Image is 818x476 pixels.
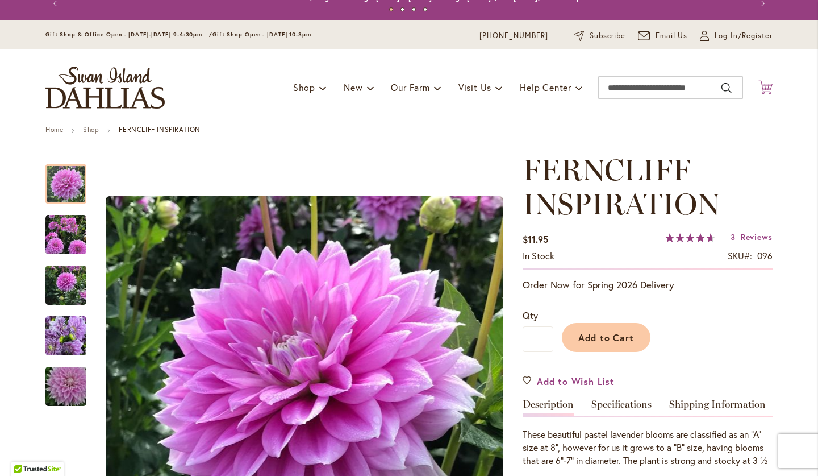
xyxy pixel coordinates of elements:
[523,250,554,263] div: Availability
[715,30,773,42] span: Log In/Register
[741,231,773,242] span: Reviews
[389,7,393,11] button: 1 of 4
[523,309,538,321] span: Qty
[45,254,98,305] div: Ferncliff Inspiration
[574,30,625,42] a: Subscribe
[25,359,107,414] img: Ferncliff Inspiration
[9,436,40,467] iframe: Launch Accessibility Center
[669,399,766,416] a: Shipping Information
[523,399,773,467] div: Detailed Product Info
[665,233,715,242] div: 93%
[523,250,554,262] span: In stock
[656,30,688,42] span: Email Us
[344,81,362,93] span: New
[412,7,416,11] button: 3 of 4
[523,233,548,245] span: $11.95
[523,399,574,416] a: Description
[731,231,773,242] a: 3 Reviews
[591,399,652,416] a: Specifications
[523,375,615,388] a: Add to Wish List
[400,7,404,11] button: 2 of 4
[391,81,429,93] span: Our Farm
[45,204,98,254] div: Ferncliff Inspiration
[212,31,311,38] span: Gift Shop Open - [DATE] 10-3pm
[45,31,212,38] span: Gift Shop & Office Open - [DATE]-[DATE] 9-4:30pm /
[45,67,165,109] a: store logo
[458,81,491,93] span: Visit Us
[537,375,615,388] span: Add to Wish List
[523,278,773,292] p: Order Now for Spring 2026 Delivery
[562,323,650,352] button: Add to Cart
[45,309,86,363] img: Ferncliff Inspiration
[83,125,99,134] a: Shop
[638,30,688,42] a: Email Us
[119,125,201,134] strong: FERNCLIFF INSPIRATION
[523,428,773,467] div: These beautiful pastel lavender blooms are classified as an “A” size at 8”, however for us it gro...
[757,250,773,263] div: 096
[731,231,736,242] span: 3
[45,305,98,355] div: Ferncliff Inspiration
[45,125,63,134] a: Home
[293,81,315,93] span: Shop
[423,7,427,11] button: 4 of 4
[45,214,86,255] img: Ferncliff Inspiration
[520,81,571,93] span: Help Center
[578,332,635,343] span: Add to Cart
[45,258,86,313] img: Ferncliff Inspiration
[45,153,98,204] div: Ferncliff Inspiration
[479,30,548,42] a: [PHONE_NUMBER]
[45,355,86,406] div: Ferncliff Inspiration
[590,30,625,42] span: Subscribe
[700,30,773,42] a: Log In/Register
[728,250,752,262] strong: SKU
[523,152,720,222] span: FERNCLIFF INSPIRATION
